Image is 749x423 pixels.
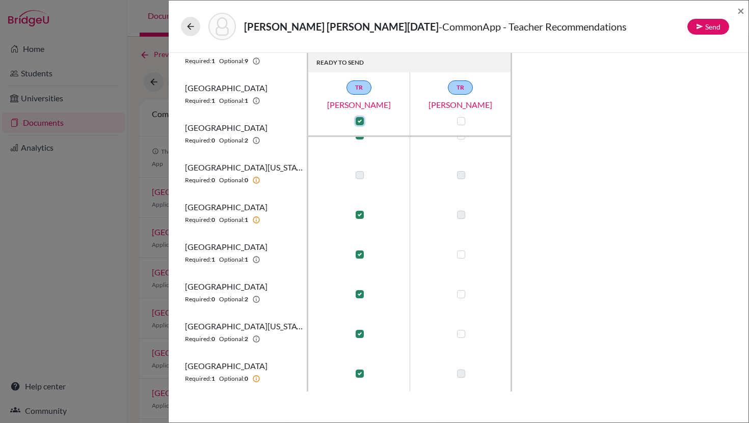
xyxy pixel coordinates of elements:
[308,53,512,72] th: READY TO SEND
[185,136,211,145] span: Required:
[211,96,215,105] b: 1
[245,136,248,145] b: 2
[185,176,211,185] span: Required:
[185,57,211,66] span: Required:
[244,20,439,33] strong: [PERSON_NAME] [PERSON_NAME][DATE]
[185,82,267,94] span: [GEOGRAPHIC_DATA]
[185,334,211,344] span: Required:
[211,334,215,344] b: 0
[185,360,267,372] span: [GEOGRAPHIC_DATA]
[185,374,211,383] span: Required:
[448,80,473,95] a: TR
[439,20,627,33] span: - CommonApp - Teacher Recommendations
[185,280,267,293] span: [GEOGRAPHIC_DATA]
[346,80,371,95] a: TR
[211,176,215,185] b: 0
[245,255,248,264] b: 1
[219,374,245,383] span: Optional:
[245,334,248,344] b: 2
[211,136,215,145] b: 0
[185,201,267,213] span: [GEOGRAPHIC_DATA]
[185,320,303,332] span: [GEOGRAPHIC_DATA][US_STATE]
[245,57,248,66] b: 9
[308,99,410,111] a: [PERSON_NAME]
[737,3,744,18] span: ×
[185,295,211,304] span: Required:
[410,99,512,111] a: [PERSON_NAME]
[211,57,215,66] b: 1
[219,334,245,344] span: Optional:
[219,215,245,224] span: Optional:
[219,136,245,145] span: Optional:
[245,96,248,105] b: 1
[185,96,211,105] span: Required:
[245,374,248,383] b: 0
[219,96,245,105] span: Optional:
[185,122,267,134] span: [GEOGRAPHIC_DATA]
[245,215,248,224] b: 1
[185,161,303,174] span: [GEOGRAPHIC_DATA][US_STATE]
[219,255,245,264] span: Optional:
[185,241,267,253] span: [GEOGRAPHIC_DATA]
[185,215,211,224] span: Required:
[211,295,215,304] b: 0
[211,374,215,383] b: 1
[219,295,245,304] span: Optional:
[219,57,245,66] span: Optional:
[185,255,211,264] span: Required:
[245,176,248,185] b: 0
[211,255,215,264] b: 1
[245,295,248,304] b: 2
[687,19,729,35] button: Send
[737,5,744,17] button: Close
[219,176,245,185] span: Optional:
[211,215,215,224] b: 0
